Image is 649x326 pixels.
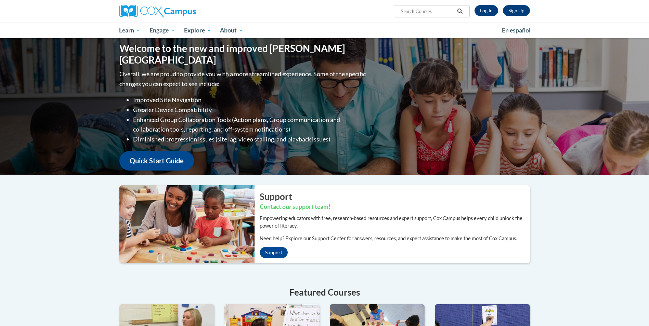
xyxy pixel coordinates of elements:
[184,26,211,35] span: Explore
[260,215,530,230] p: Empowering educators with free, research-based resources and expert support, Cox Campus helps eve...
[150,26,175,35] span: Engage
[180,23,216,38] a: Explore
[260,190,530,203] h2: Support
[503,5,530,16] a: Register
[260,235,530,242] p: Need help? Explore our Support Center for answers, resources, and expert assistance to make the m...
[133,115,367,135] li: Enhanced Group Collaboration Tools (Action plans, Group communication and collaboration tools, re...
[119,69,367,89] p: Overall, we are proud to provide you with a more streamlined experience. Some of the specific cha...
[145,23,180,38] a: Engage
[260,203,530,211] h3: Contact our support team!
[119,5,249,17] a: Cox Campus
[220,26,243,35] span: About
[133,105,367,115] li: Greater Device Compatibility
[133,95,367,105] li: Improved Site Navigation
[109,23,540,38] div: Main menu
[455,7,465,15] button: Search
[119,151,194,171] a: Quick Start Guide
[400,7,455,15] input: Search Courses
[119,5,196,17] img: Cox Campus
[119,43,367,66] h1: Welcome to the new and improved [PERSON_NAME][GEOGRAPHIC_DATA]
[133,134,367,144] li: Diminished progression issues (site lag, video stalling, and playback issues)
[119,286,530,299] h4: Featured Courses
[115,23,145,38] a: Learn
[216,23,248,38] a: About
[119,26,141,35] span: Learn
[114,185,255,263] img: ...
[260,247,288,258] a: Support
[497,23,535,38] a: En español
[475,5,498,16] a: Log In
[502,27,531,34] span: En español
